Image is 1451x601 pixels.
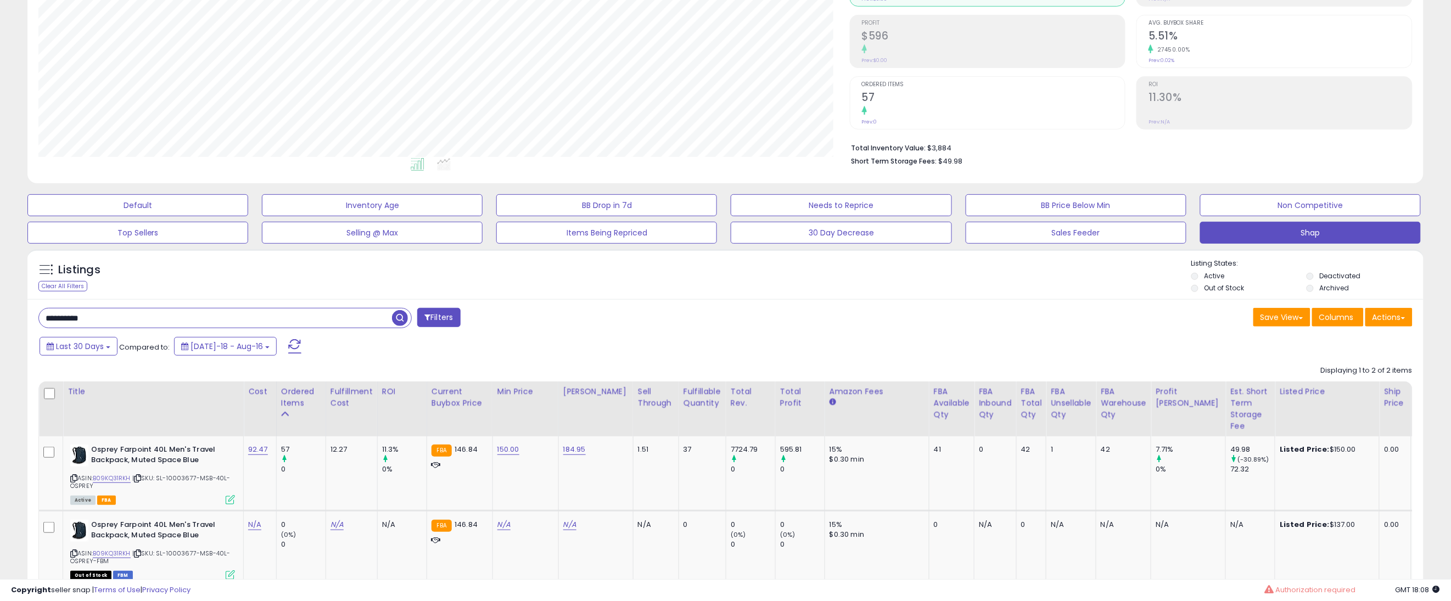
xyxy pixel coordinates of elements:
div: N/A [1230,520,1267,530]
div: N/A [979,520,1008,530]
a: N/A [497,519,511,530]
p: Listing States: [1191,259,1424,269]
div: 595.81 [780,445,825,454]
div: 42 [1101,445,1142,454]
span: Avg. Buybox Share [1149,20,1412,26]
h2: 57 [862,91,1125,106]
div: ASIN: [70,445,235,503]
small: FBA [432,445,452,457]
a: 184.95 [563,444,586,455]
span: $49.98 [939,156,963,166]
h5: Listings [58,262,100,278]
div: 0% [1156,464,1225,474]
div: 0 [979,445,1008,454]
div: 0 [731,464,775,474]
div: 12.27 [330,445,369,454]
div: N/A [638,520,670,530]
button: Last 30 Days [40,337,117,356]
div: Sell Through [638,386,674,409]
span: Compared to: [119,342,170,352]
div: $150.00 [1280,445,1371,454]
button: Items Being Repriced [496,222,717,244]
div: Est. Short Term Storage Fee [1230,386,1270,432]
button: BB Price Below Min [966,194,1186,216]
a: 92.47 [248,444,268,455]
div: 0 [780,464,825,474]
span: FBA [97,496,116,505]
div: 49.98 [1230,445,1275,454]
div: Min Price [497,386,554,397]
div: 7724.79 [731,445,775,454]
div: 57 [281,445,326,454]
img: 31jJUaCDAML._SL40_.jpg [70,445,88,467]
div: FBA Warehouse Qty [1101,386,1146,420]
span: | SKU: SL-10003677-MSB-40L-OSPREY [70,474,231,490]
div: 37 [684,445,718,454]
b: Short Term Storage Fees: [851,156,937,166]
div: FBA Available Qty [934,386,970,420]
div: 0.00 [1384,520,1402,530]
div: 0 [281,520,326,530]
a: Privacy Policy [142,585,191,595]
small: Prev: 0.02% [1149,57,1174,64]
div: N/A [1101,520,1142,530]
div: 0 [780,520,825,530]
div: Title [68,386,239,397]
div: $0.30 min [830,454,921,464]
div: N/A [1156,520,1217,530]
div: Clear All Filters [38,281,87,291]
div: 0 [684,520,718,530]
div: FBA inbound Qty [979,386,1012,420]
div: seller snap | | [11,585,191,596]
div: 1.51 [638,445,670,454]
label: Deactivated [1320,271,1361,280]
a: B09KQ31RKH [93,474,131,483]
strong: Copyright [11,585,51,595]
div: 0 [1021,520,1038,530]
a: N/A [563,519,576,530]
div: Total Profit [780,386,820,409]
button: Inventory Age [262,194,483,216]
a: 150.00 [497,444,519,455]
label: Archived [1320,283,1349,293]
div: 0 [281,464,326,474]
div: $0.30 min [830,530,921,540]
div: FBA Total Qty [1021,386,1042,420]
a: N/A [248,519,261,530]
button: Shap [1200,222,1421,244]
span: All listings currently available for purchase on Amazon [70,496,96,505]
div: Current Buybox Price [432,386,488,409]
div: 1 [1051,445,1088,454]
div: 0 [780,540,825,549]
div: 15% [830,445,921,454]
div: Total Rev. [731,386,771,409]
label: Out of Stock [1204,283,1244,293]
div: 15% [830,520,921,530]
small: (0%) [780,530,795,539]
span: Authorization required [1276,585,1356,595]
h2: 5.51% [1149,30,1412,44]
small: (0%) [281,530,296,539]
div: FBA Unsellable Qty [1051,386,1091,420]
button: Selling @ Max [262,222,483,244]
div: $137.00 [1280,520,1371,530]
div: 0 [731,540,775,549]
h2: $596 [862,30,1125,44]
button: Default [27,194,248,216]
b: Listed Price: [1280,444,1330,454]
a: Terms of Use [94,585,141,595]
b: Osprey Farpoint 40L Men's Travel Backpack, Muted Space Blue [91,520,225,543]
div: N/A [1051,520,1088,530]
span: | SKU: SL-10003677-MSB-40L-OSPREY-FBM [70,549,231,565]
button: Needs to Reprice [731,194,951,216]
div: 72.32 [1230,464,1275,474]
div: Ordered Items [281,386,321,409]
span: Columns [1319,312,1354,323]
h2: 11.30% [1149,91,1412,106]
button: 30 Day Decrease [731,222,951,244]
div: 11.3% [382,445,427,454]
button: BB Drop in 7d [496,194,717,216]
button: Top Sellers [27,222,248,244]
small: Amazon Fees. [830,397,836,407]
span: 146.84 [455,444,478,454]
